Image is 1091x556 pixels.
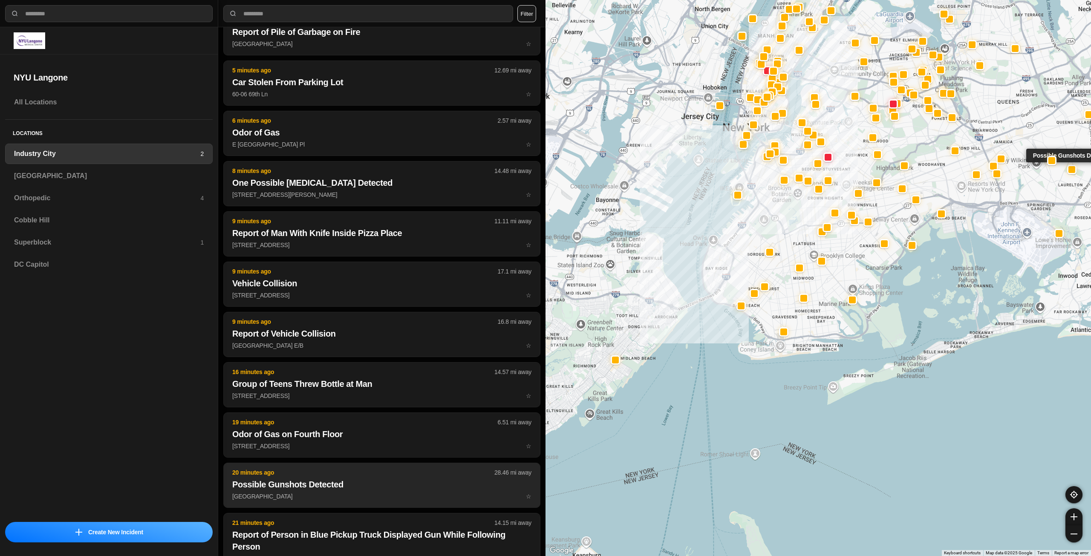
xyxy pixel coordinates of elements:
p: 60-06 69th Ln [232,90,531,98]
h2: NYU Langone [14,72,204,84]
button: Keyboard shortcuts [944,550,981,556]
p: 16.8 mi away [498,317,531,326]
button: 6 minutes ago2.57 mi awayOdor of GasE [GEOGRAPHIC_DATA] Plstar [223,111,540,156]
p: 28.46 mi away [494,468,531,477]
a: Orthopedic4 [5,188,213,208]
span: star [526,392,531,399]
h2: Vehicle Collision [232,277,531,289]
a: [GEOGRAPHIC_DATA] [5,166,213,186]
button: 9 minutes ago11.11 mi awayReport of Man With Knife Inside Pizza Place[STREET_ADDRESS]star [223,211,540,256]
button: 4 minutes ago13.64 mi awayReport of Pile of Garbage on Fire[GEOGRAPHIC_DATA]star [223,10,540,55]
h3: Cobble Hill [14,215,204,225]
button: zoom-out [1065,525,1082,542]
h2: Possible Gunshots Detected [232,478,531,490]
p: [STREET_ADDRESS] [232,392,531,400]
a: 9 minutes ago11.11 mi awayReport of Man With Knife Inside Pizza Place[STREET_ADDRESS]star [223,241,540,248]
h2: Odor of Gas [232,127,531,138]
button: 16 minutes ago14.57 mi awayGroup of Teens Threw Bottle at Man[STREET_ADDRESS]star [223,362,540,407]
img: search [11,9,19,18]
span: star [526,141,531,148]
p: Create New Incident [88,528,143,536]
p: 2.57 mi away [498,116,531,125]
img: recenter [1070,491,1078,498]
p: 12.69 mi away [494,66,531,75]
h3: [GEOGRAPHIC_DATA] [14,171,204,181]
a: Industry City2 [5,144,213,164]
img: zoom-out [1071,530,1077,537]
button: 9 minutes ago17.1 mi awayVehicle Collision[STREET_ADDRESS]star [223,262,540,307]
a: 16 minutes ago14.57 mi awayGroup of Teens Threw Bottle at Man[STREET_ADDRESS]star [223,392,540,399]
p: 9 minutes ago [232,267,498,276]
a: 20 minutes ago28.46 mi awayPossible Gunshots Detected[GEOGRAPHIC_DATA]star [223,493,540,500]
h5: Locations [5,120,213,144]
h2: Odor of Gas on Fourth Floor [232,428,531,440]
a: 9 minutes ago16.8 mi awayReport of Vehicle Collision[GEOGRAPHIC_DATA] E/Bstar [223,342,540,349]
span: star [526,292,531,299]
p: [STREET_ADDRESS][PERSON_NAME] [232,190,531,199]
a: 8 minutes ago14.48 mi awayOne Possible [MEDICAL_DATA] Detected[STREET_ADDRESS][PERSON_NAME]star [223,191,540,198]
p: [STREET_ADDRESS] [232,241,531,249]
h2: Group of Teens Threw Bottle at Man [232,378,531,390]
button: zoom-in [1065,508,1082,525]
p: [GEOGRAPHIC_DATA] [232,492,531,501]
h2: Report of Pile of Garbage on Fire [232,26,531,38]
p: 16 minutes ago [232,368,494,376]
p: [STREET_ADDRESS] [232,291,531,300]
a: 4 minutes ago13.64 mi awayReport of Pile of Garbage on Fire[GEOGRAPHIC_DATA]star [223,40,540,47]
p: 1 [200,238,204,247]
p: 5 minutes ago [232,66,494,75]
p: 6 minutes ago [232,116,498,125]
span: Map data ©2025 Google [986,550,1032,555]
a: 9 minutes ago17.1 mi awayVehicle Collision[STREET_ADDRESS]star [223,291,540,299]
h3: Industry City [14,149,200,159]
p: 14.15 mi away [494,519,531,527]
button: Filter [517,5,536,22]
button: recenter [1065,486,1082,503]
a: 5 minutes ago12.69 mi awayCar Stolen From Parking Lot60-06 69th Lnstar [223,90,540,98]
h3: Orthopedic [14,193,200,203]
h2: Car Stolen From Parking Lot [232,76,531,88]
a: Terms (opens in new tab) [1037,550,1049,555]
button: iconCreate New Incident [5,522,213,542]
a: Cobble Hill [5,210,213,230]
span: star [526,342,531,349]
a: Open this area in Google Maps (opens a new window) [548,545,576,556]
p: 21 minutes ago [232,519,494,527]
h2: Report of Person in Blue Pickup Truck Displayed Gun While Following Person [232,529,531,553]
span: star [526,493,531,500]
button: 19 minutes ago6.51 mi awayOdor of Gas on Fourth Floor[STREET_ADDRESS]star [223,412,540,458]
a: 6 minutes ago2.57 mi awayOdor of GasE [GEOGRAPHIC_DATA] Plstar [223,141,540,148]
p: 14.57 mi away [494,368,531,376]
button: 8 minutes ago14.48 mi awayOne Possible [MEDICAL_DATA] Detected[STREET_ADDRESS][PERSON_NAME]star [223,161,540,206]
img: Google [548,545,576,556]
span: star [526,91,531,98]
p: 14.48 mi away [494,167,531,175]
p: E [GEOGRAPHIC_DATA] Pl [232,140,531,149]
p: 6.51 mi away [498,418,531,426]
button: 5 minutes ago12.69 mi awayCar Stolen From Parking Lot60-06 69th Lnstar [223,60,540,106]
span: star [526,242,531,248]
button: Possible Gunshots Detected [1067,165,1077,174]
span: star [526,191,531,198]
h2: One Possible [MEDICAL_DATA] Detected [232,177,531,189]
p: [GEOGRAPHIC_DATA] [232,40,531,48]
p: 20 minutes ago [232,468,494,477]
p: 19 minutes ago [232,418,498,426]
p: 2 [200,150,204,158]
h2: Report of Vehicle Collision [232,328,531,340]
span: star [526,443,531,449]
h3: Superblock [14,237,200,248]
a: 19 minutes ago6.51 mi awayOdor of Gas on Fourth Floor[STREET_ADDRESS]star [223,442,540,449]
p: 17.1 mi away [498,267,531,276]
a: Superblock1 [5,232,213,253]
p: 9 minutes ago [232,217,494,225]
span: star [526,40,531,47]
button: 9 minutes ago16.8 mi awayReport of Vehicle Collision[GEOGRAPHIC_DATA] E/Bstar [223,312,540,357]
p: 9 minutes ago [232,317,498,326]
a: DC Capitol [5,254,213,275]
h3: All Locations [14,97,204,107]
h2: Report of Man With Knife Inside Pizza Place [232,227,531,239]
a: Report a map error [1054,550,1088,555]
a: All Locations [5,92,213,112]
